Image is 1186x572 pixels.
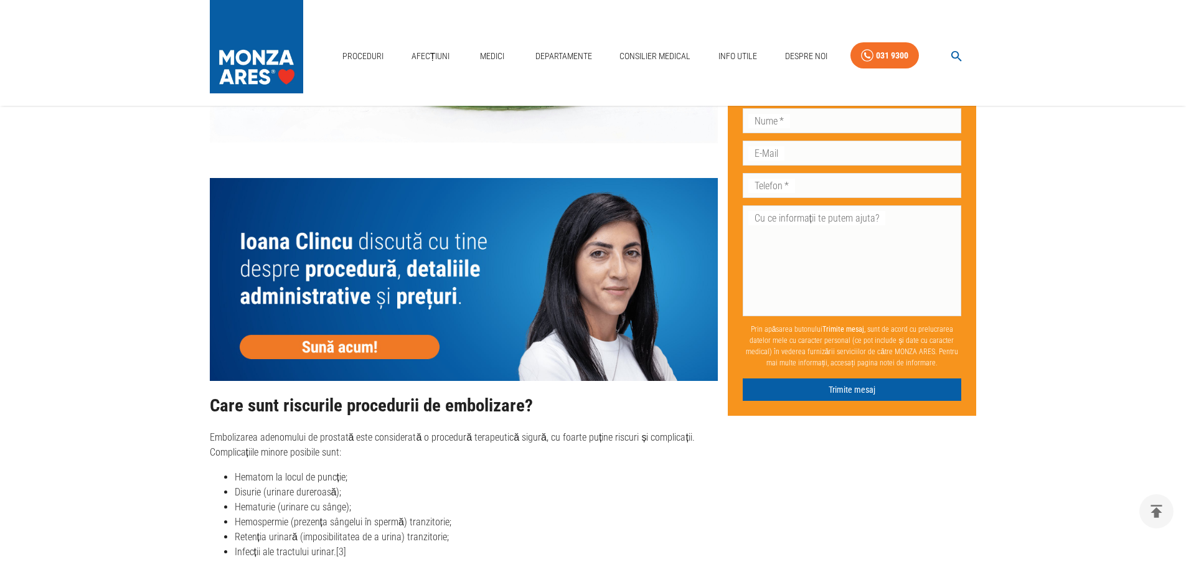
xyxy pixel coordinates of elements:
a: Proceduri [337,44,388,69]
li: Hematom la locul de puncție; [235,470,718,485]
li: Retenția urinară (imposibilitatea de a urina) tranzitorie; [235,530,718,545]
a: Despre Noi [780,44,832,69]
p: Embolizarea adenomului de prostată este considerată o procedură terapeutică sigură, cu foarte puț... [210,430,718,460]
img: null [210,178,718,381]
a: Consilier Medical [614,44,695,69]
li: Infecții ale tractului urinar.[3] [235,545,718,560]
li: Hematurie (urinare cu sânge); [235,500,718,515]
a: Afecțiuni [407,44,455,69]
button: delete [1139,494,1174,528]
a: 031 9300 [850,42,919,69]
div: 031 9300 [876,48,908,63]
a: Medici [473,44,512,69]
button: Trimite mesaj [743,378,962,401]
li: Disurie (urinare dureroasă); [235,485,718,500]
b: Trimite mesaj [822,325,864,334]
a: Info Utile [713,44,762,69]
h2: Care sunt riscurile procedurii de embolizare? [210,396,718,416]
p: Prin apăsarea butonului , sunt de acord cu prelucrarea datelor mele cu caracter personal (ce pot ... [743,319,962,373]
li: Hemospermie (prezența sângelui în spermă) tranzitorie; [235,515,718,530]
a: Departamente [530,44,597,69]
